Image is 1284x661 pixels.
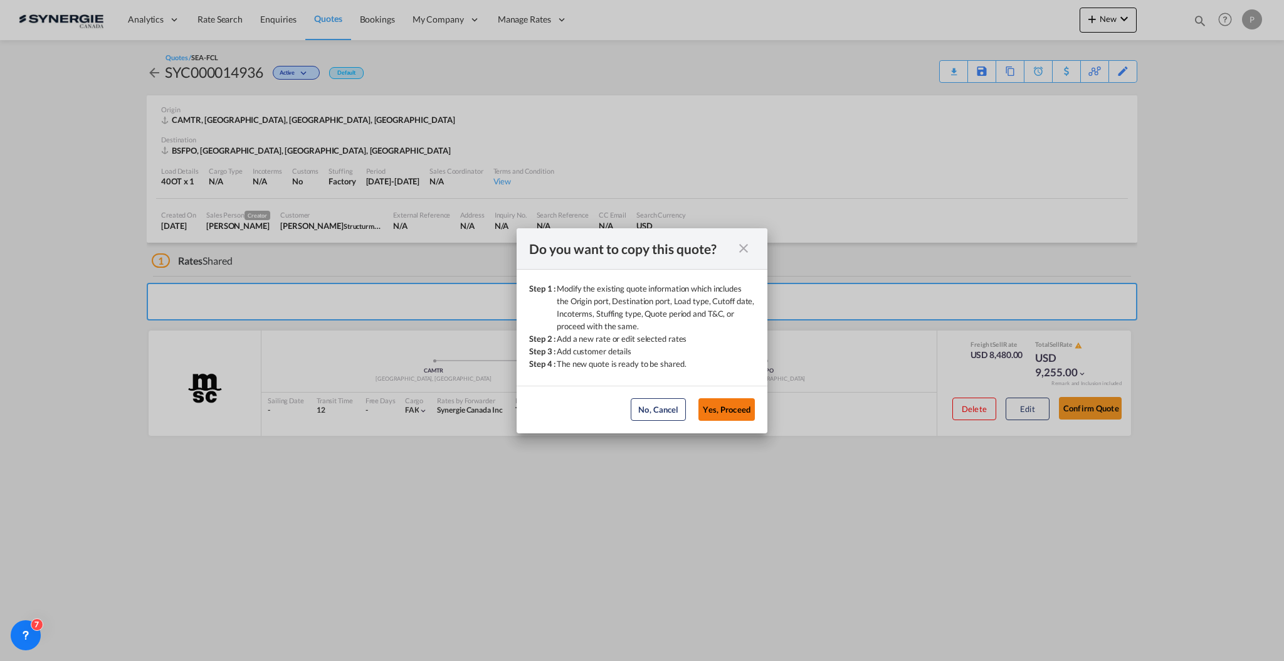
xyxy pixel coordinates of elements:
button: No, Cancel [631,398,686,421]
div: Add a new rate or edit selected rates [557,332,687,345]
div: Modify the existing quote information which includes the Origin port, Destination port, Load type... [557,282,755,332]
div: Step 4 : [529,357,557,370]
md-icon: icon-close fg-AAA8AD cursor [736,241,751,256]
div: Do you want to copy this quote? [529,241,732,256]
div: Step 3 : [529,345,557,357]
div: Step 1 : [529,282,557,332]
div: The new quote is ready to be shared. [557,357,686,370]
md-dialog: Step 1 : ... [517,228,767,433]
button: Yes, Proceed [698,398,755,421]
div: Add customer details [557,345,631,357]
div: Step 2 : [529,332,557,345]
